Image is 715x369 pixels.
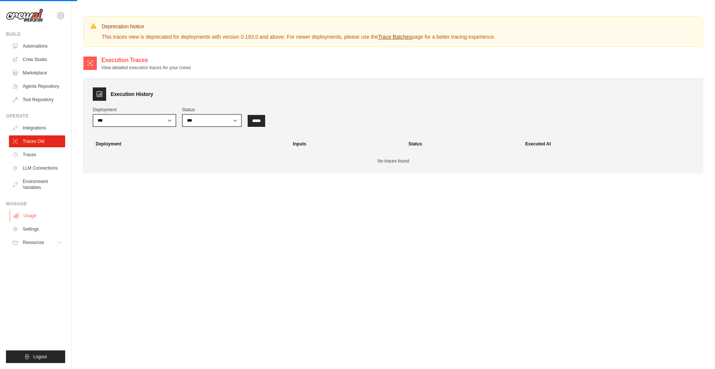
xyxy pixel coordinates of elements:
[6,350,65,363] button: Logout
[23,240,44,246] span: Resources
[9,223,65,235] a: Settings
[93,158,694,164] p: No traces found
[182,107,242,113] label: Status
[9,237,65,248] button: Resources
[111,90,153,98] h3: Execution History
[9,176,65,193] a: Environment Variables
[10,210,66,222] a: Usage
[101,56,191,65] h2: Execution Traces
[102,23,495,30] h3: Deprecation Notice
[9,135,65,147] a: Traces Old
[378,34,411,40] a: Trace Batches
[6,113,65,119] div: Operate
[9,40,65,52] a: Automations
[9,67,65,79] a: Marketplace
[288,136,404,152] th: Inputs
[33,354,47,360] span: Logout
[9,94,65,106] a: Tool Repository
[101,65,191,71] p: View detailed execution traces for your crews
[521,136,700,152] th: Executed At
[9,54,65,65] a: Crew Studio
[9,122,65,134] a: Integrations
[9,149,65,161] a: Traces
[93,107,176,113] label: Deployment
[6,31,65,37] div: Build
[6,9,43,23] img: Logo
[9,80,65,92] a: Agents Repository
[9,162,65,174] a: LLM Connections
[404,136,521,152] th: Status
[6,201,65,207] div: Manage
[102,33,495,41] p: This traces view is deprecated for deployments with version 0.193.0 and above. For newer deployme...
[87,136,288,152] th: Deployment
